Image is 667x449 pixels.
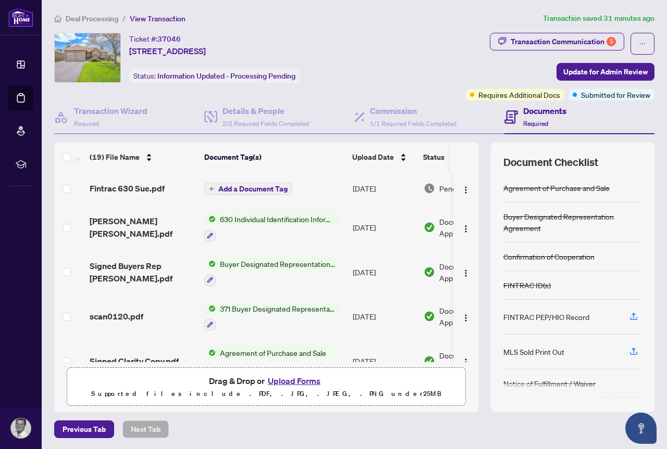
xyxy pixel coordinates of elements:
[370,120,456,127] span: 1/1 Required Fields Completed
[458,264,474,280] button: Logo
[204,347,216,358] img: Status Icon
[85,143,200,172] th: (19) File Name
[511,33,616,50] div: Transaction Communication
[352,151,394,163] span: Upload Date
[209,374,324,388] span: Drag & Drop or
[157,34,181,44] span: 37046
[204,303,216,314] img: Status Icon
[204,258,339,286] button: Status IconBuyer Designated Representation Agreement
[625,413,657,444] button: Open asap
[54,15,61,22] span: home
[523,120,548,127] span: Required
[73,388,459,400] p: Supported files include .PDF, .JPG, .JPEG, .PNG under 25 MB
[423,151,444,163] span: Status
[439,305,504,328] span: Document Approved
[462,314,470,322] img: Logo
[204,258,216,270] img: Status Icon
[503,155,598,170] span: Document Checklist
[439,350,504,373] span: Document Approved
[90,310,143,323] span: scan0120.pdf
[204,182,292,196] button: Add a Document Tag
[218,185,288,193] span: Add a Document Tag
[63,421,106,438] span: Previous Tab
[90,182,165,195] span: Fintrac 630 Sue.pdf
[90,215,196,240] span: [PERSON_NAME] [PERSON_NAME].pdf
[458,353,474,369] button: Logo
[557,63,654,81] button: Update for Admin Review
[204,183,292,195] button: Add a Document Tag
[67,368,465,406] span: Drag & Drop orUpload FormsSupported files include .PDF, .JPG, .JPEG, .PNG under25MB
[424,311,435,322] img: Document Status
[503,378,596,389] div: Notice of Fulfillment / Waiver
[223,105,309,117] h4: Details & People
[490,33,624,50] button: Transaction Communication5
[122,12,126,24] li: /
[370,105,456,117] h4: Commission
[204,213,216,225] img: Status Icon
[523,105,566,117] h4: Documents
[503,279,551,291] div: FINTRAC ID(s)
[54,420,114,438] button: Previous Tab
[639,40,646,47] span: ellipsis
[8,8,33,27] img: logo
[90,151,140,163] span: (19) File Name
[209,186,214,191] span: plus
[458,219,474,236] button: Logo
[458,308,474,325] button: Logo
[74,105,147,117] h4: Transaction Wizard
[424,266,435,278] img: Document Status
[265,374,324,388] button: Upload Forms
[157,71,295,81] span: Information Updated - Processing Pending
[349,172,419,205] td: [DATE]
[439,261,504,284] span: Document Approved
[349,294,419,339] td: [DATE]
[581,89,650,100] span: Submitted for Review
[66,14,118,23] span: Deal Processing
[503,346,564,357] div: MLS Sold Print Out
[503,211,642,234] div: Buyer Designated Representation Agreement
[122,420,169,438] button: Next Tab
[349,250,419,294] td: [DATE]
[424,183,435,194] img: Document Status
[439,183,491,194] span: Pending Review
[607,37,616,46] div: 5
[424,222,435,233] img: Document Status
[204,347,330,375] button: Status IconAgreement of Purchase and Sale
[543,12,654,24] article: Transaction saved 31 minutes ago
[223,120,309,127] span: 2/2 Required Fields Completed
[55,33,120,82] img: IMG-X12141168_1.jpg
[74,120,99,127] span: Required
[419,143,508,172] th: Status
[130,14,186,23] span: View Transaction
[204,213,339,241] button: Status Icon630 Individual Identification Information Record
[129,45,206,57] span: [STREET_ADDRESS]
[462,358,470,366] img: Logo
[462,225,470,233] img: Logo
[503,311,589,323] div: FINTRAC PEP/HIO Record
[563,63,648,80] span: Update for Admin Review
[11,418,31,438] img: Profile Icon
[216,213,339,225] span: 630 Individual Identification Information Record
[462,186,470,194] img: Logo
[349,339,419,383] td: [DATE]
[216,258,339,270] span: Buyer Designated Representation Agreement
[478,89,560,100] span: Requires Additional Docs
[129,69,300,83] div: Status:
[503,182,610,194] div: Agreement of Purchase and Sale
[349,205,419,250] td: [DATE]
[129,33,181,45] div: Ticket #:
[204,303,339,331] button: Status Icon371 Buyer Designated Representation Agreement - Authority for Purchase or Lease
[90,355,179,367] span: Signed Clarity Copy.pdf
[462,269,470,277] img: Logo
[458,180,474,197] button: Logo
[216,347,330,358] span: Agreement of Purchase and Sale
[439,216,504,239] span: Document Approved
[216,303,339,314] span: 371 Buyer Designated Representation Agreement - Authority for Purchase or Lease
[348,143,419,172] th: Upload Date
[424,355,435,367] img: Document Status
[200,143,348,172] th: Document Tag(s)
[503,251,595,262] div: Confirmation of Cooperation
[90,260,196,285] span: Signed Buyers Rep [PERSON_NAME].pdf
